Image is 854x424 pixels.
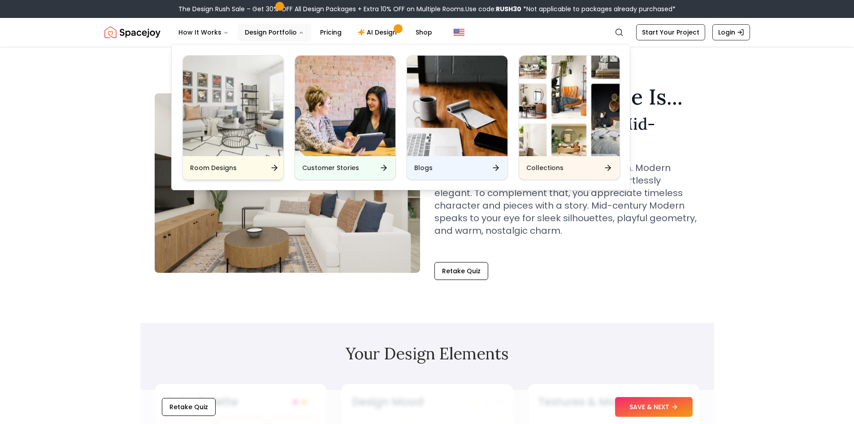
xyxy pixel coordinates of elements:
[519,56,620,156] img: Collections
[712,24,750,40] a: Login
[526,163,564,172] h6: Collections
[182,55,284,180] a: Room DesignsRoom Designs
[407,55,508,180] a: BlogsBlogs
[407,56,507,156] img: Blogs
[183,56,283,156] img: Room Designs
[295,55,396,180] a: Customer StoriesCustomer Stories
[295,56,395,156] img: Customer Stories
[104,23,160,41] img: Spacejoy Logo
[521,4,676,13] span: *Not applicable to packages already purchased*
[454,27,464,38] img: United States
[238,23,311,41] button: Design Portfolio
[351,23,407,41] a: AI Design
[178,4,676,13] div: The Design Rush Sale – Get 30% OFF All Design Packages + Extra 10% OFF on Multiple Rooms.
[636,24,705,40] a: Start Your Project
[171,23,439,41] nav: Main
[465,4,521,13] span: Use code:
[615,397,693,417] button: SAVE & NEXT
[104,18,750,47] nav: Global
[434,162,700,237] p: You're inspired by nature, texture, and calm. Modern Organic style feels warm, relaxed, and effor...
[519,55,620,180] a: CollectionsCollections
[104,23,160,41] a: Spacejoy
[408,23,439,41] a: Shop
[414,163,433,172] h6: Blogs
[302,163,359,172] h6: Customer Stories
[171,23,236,41] button: How It Works
[155,93,420,273] img: Modern Organic meets Mid-century Modern Style Example
[172,44,631,191] div: Design Portfolio
[434,262,488,280] button: Retake Quiz
[496,4,521,13] b: RUSH30
[155,345,700,363] h2: Your Design Elements
[313,23,349,41] a: Pricing
[190,163,237,172] h6: Room Designs
[162,398,216,416] button: Retake Quiz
